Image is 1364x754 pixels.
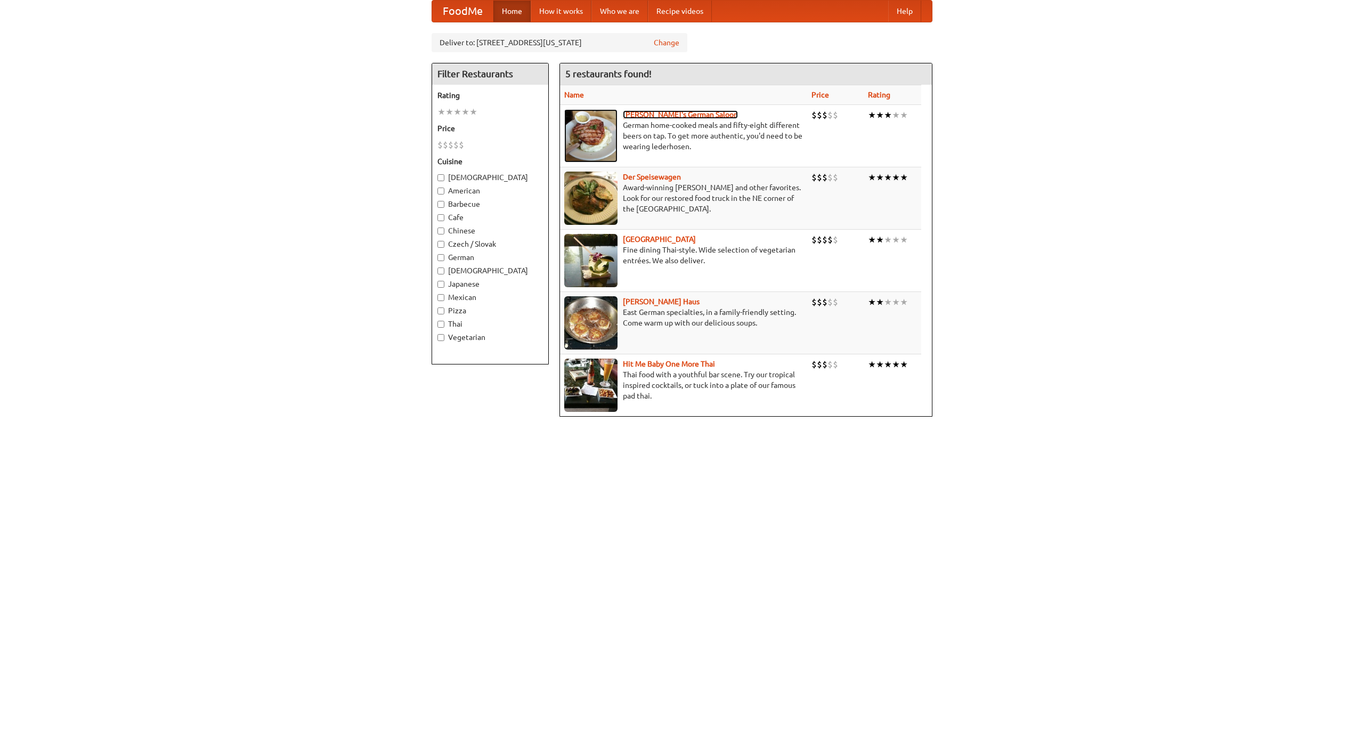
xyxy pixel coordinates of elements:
li: $ [443,139,448,151]
h5: Price [437,123,543,134]
li: ★ [884,234,892,246]
label: Japanese [437,279,543,289]
label: American [437,185,543,196]
li: ★ [437,106,445,118]
label: Cafe [437,212,543,223]
li: $ [811,359,817,370]
a: Who we are [591,1,648,22]
p: East German specialties, in a family-friendly setting. Come warm up with our delicious soups. [564,307,803,328]
li: ★ [892,172,900,183]
li: $ [822,296,827,308]
li: $ [822,234,827,246]
li: $ [453,139,459,151]
li: ★ [868,109,876,121]
li: ★ [868,359,876,370]
li: $ [827,234,833,246]
h4: Filter Restaurants [432,63,548,85]
ng-pluralize: 5 restaurants found! [565,69,652,79]
label: German [437,252,543,263]
label: Czech / Slovak [437,239,543,249]
a: How it works [531,1,591,22]
a: Change [654,37,679,48]
input: Chinese [437,228,444,234]
a: [PERSON_NAME]'s German Saloon [623,110,738,119]
label: Barbecue [437,199,543,209]
li: ★ [876,296,884,308]
li: $ [827,172,833,183]
li: ★ [884,296,892,308]
li: $ [817,109,822,121]
li: $ [811,296,817,308]
p: Fine dining Thai-style. Wide selection of vegetarian entrées. We also deliver. [564,245,803,266]
li: ★ [884,359,892,370]
img: babythai.jpg [564,359,618,412]
li: $ [448,139,453,151]
input: American [437,188,444,194]
label: [DEMOGRAPHIC_DATA] [437,172,543,183]
p: German home-cooked meals and fifty-eight different beers on tap. To get more authentic, you'd nee... [564,120,803,152]
li: ★ [884,172,892,183]
a: Hit Me Baby One More Thai [623,360,715,368]
input: Thai [437,321,444,328]
li: ★ [876,234,884,246]
li: ★ [868,296,876,308]
li: $ [833,109,838,121]
input: Japanese [437,281,444,288]
label: Vegetarian [437,332,543,343]
li: $ [817,359,822,370]
li: ★ [453,106,461,118]
li: ★ [876,109,884,121]
li: $ [811,234,817,246]
li: ★ [876,172,884,183]
label: [DEMOGRAPHIC_DATA] [437,265,543,276]
p: Thai food with a youthful bar scene. Try our tropical inspired cocktails, or tuck into a plate of... [564,369,803,401]
input: Cafe [437,214,444,221]
img: kohlhaus.jpg [564,296,618,350]
li: $ [817,172,822,183]
li: $ [827,296,833,308]
li: ★ [892,296,900,308]
li: ★ [884,109,892,121]
a: [GEOGRAPHIC_DATA] [623,235,696,244]
li: $ [811,172,817,183]
li: ★ [892,109,900,121]
li: $ [833,172,838,183]
li: ★ [469,106,477,118]
li: $ [822,359,827,370]
li: ★ [900,359,908,370]
label: Chinese [437,225,543,236]
label: Pizza [437,305,543,316]
img: speisewagen.jpg [564,172,618,225]
h5: Rating [437,90,543,101]
input: [DEMOGRAPHIC_DATA] [437,174,444,181]
input: Barbecue [437,201,444,208]
a: Price [811,91,829,99]
li: $ [827,109,833,121]
li: ★ [868,234,876,246]
p: Award-winning [PERSON_NAME] and other favorites. Look for our restored food truck in the NE corne... [564,182,803,214]
a: Rating [868,91,890,99]
li: $ [833,234,838,246]
img: satay.jpg [564,234,618,287]
input: [DEMOGRAPHIC_DATA] [437,267,444,274]
li: $ [822,172,827,183]
li: ★ [892,234,900,246]
li: ★ [900,234,908,246]
h5: Cuisine [437,156,543,167]
img: esthers.jpg [564,109,618,163]
input: Pizza [437,307,444,314]
li: ★ [900,109,908,121]
div: Deliver to: [STREET_ADDRESS][US_STATE] [432,33,687,52]
a: Der Speisewagen [623,173,681,181]
li: ★ [445,106,453,118]
label: Thai [437,319,543,329]
input: Vegetarian [437,334,444,341]
a: [PERSON_NAME] Haus [623,297,700,306]
li: $ [827,359,833,370]
li: ★ [900,172,908,183]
